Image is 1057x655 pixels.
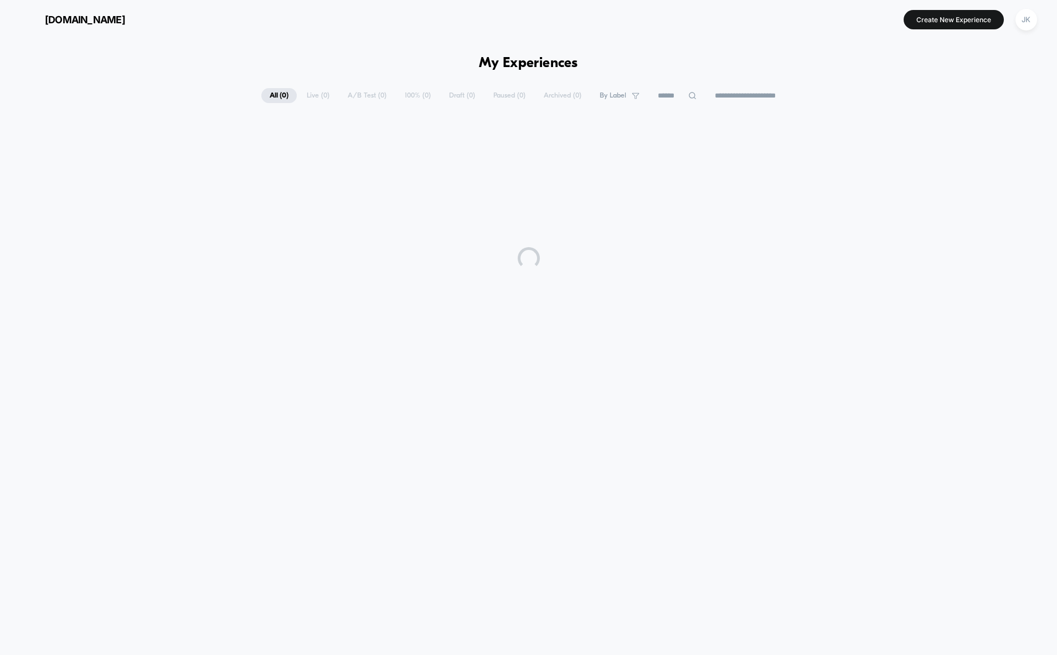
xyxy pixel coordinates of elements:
button: Create New Experience [904,10,1004,29]
button: JK [1012,8,1040,31]
div: JK [1015,9,1037,30]
span: By Label [600,91,626,100]
h1: My Experiences [479,55,578,71]
span: [DOMAIN_NAME] [45,14,125,25]
span: All ( 0 ) [261,88,297,103]
button: [DOMAIN_NAME] [17,11,128,28]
